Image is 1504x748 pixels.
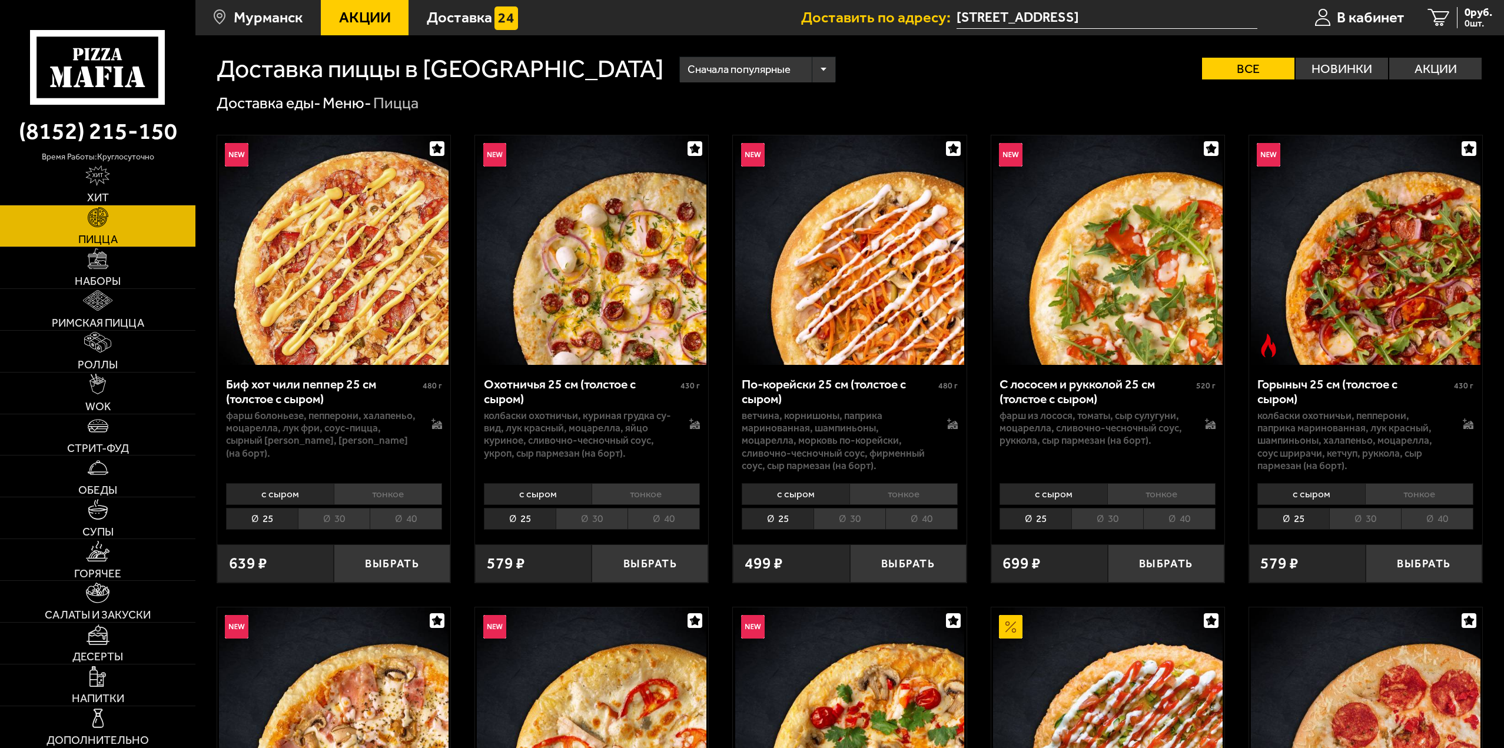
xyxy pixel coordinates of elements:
span: Горячее [74,568,121,579]
span: 579 ₽ [1260,556,1299,571]
img: Новинка [999,143,1022,167]
a: НовинкаПо-корейски 25 см (толстое с сыром) [733,135,966,365]
label: Все [1202,58,1294,79]
button: Выбрать [1108,544,1224,583]
span: 520 г [1196,381,1216,391]
a: НовинкаОстрое блюдоГорыныч 25 см (толстое с сыром) [1249,135,1482,365]
li: 30 [556,508,628,530]
button: Выбрать [1366,544,1482,583]
a: НовинкаС лососем и рукколой 25 см (толстое с сыром) [991,135,1224,365]
li: с сыром [742,483,849,505]
a: НовинкаБиф хот чили пеппер 25 см (толстое с сыром) [217,135,450,365]
img: Новинка [1257,143,1280,167]
img: С лососем и рукколой 25 см (толстое с сыром) [993,135,1223,365]
label: Новинки [1296,58,1388,79]
span: 430 г [680,381,700,391]
img: Новинка [483,143,507,167]
img: Акционный [999,615,1022,639]
span: Стрит-фуд [67,443,129,454]
span: Доставить по адресу: [801,10,957,25]
li: 40 [370,508,442,530]
p: фарш из лосося, томаты, сыр сулугуни, моцарелла, сливочно-чесночный соус, руккола, сыр пармезан (... [1000,410,1189,447]
img: Новинка [741,615,765,639]
div: Биф хот чили пеппер 25 см (толстое с сыром) [226,377,420,407]
span: 579 ₽ [487,556,525,571]
li: с сыром [226,483,334,505]
li: тонкое [592,483,700,505]
li: 40 [1401,508,1473,530]
span: Роллы [78,359,118,370]
p: фарш болоньезе, пепперони, халапеньо, моцарелла, лук фри, соус-пицца, сырный [PERSON_NAME], [PERS... [226,410,416,460]
li: с сыром [484,483,592,505]
span: Напитки [72,693,124,704]
span: Доставка [427,10,492,25]
button: Выбрать [592,544,708,583]
li: 25 [226,508,298,530]
img: Охотничья 25 см (толстое с сыром) [477,135,706,365]
div: По-корейски 25 см (толстое с сыром) [742,377,935,407]
div: С лососем и рукколой 25 см (толстое с сыром) [1000,377,1193,407]
span: улица Папанина, 14 [957,7,1257,29]
span: Салаты и закуски [45,609,151,620]
li: 25 [1000,508,1071,530]
li: тонкое [849,483,958,505]
p: колбаски Охотничьи, пепперони, паприка маринованная, лук красный, шампиньоны, халапеньо, моцарелл... [1257,410,1447,472]
li: 30 [1329,508,1401,530]
span: Пицца [78,234,118,245]
span: Супы [82,526,114,537]
img: Новинка [225,143,248,167]
p: ветчина, корнишоны, паприка маринованная, шампиньоны, моцарелла, морковь по-корейски, сливочно-че... [742,410,931,472]
span: 499 ₽ [745,556,783,571]
span: 480 г [423,381,442,391]
span: Наборы [75,275,121,287]
img: Новинка [225,615,248,639]
li: с сыром [1257,483,1365,505]
li: 40 [628,508,700,530]
img: Новинка [741,143,765,167]
li: 25 [1257,508,1329,530]
img: По-корейски 25 см (толстое с сыром) [735,135,965,365]
span: В кабинет [1337,10,1405,25]
span: 480 г [938,381,958,391]
img: Биф хот чили пеппер 25 см (толстое с сыром) [219,135,449,365]
span: Хит [87,192,109,203]
span: WOK [85,401,111,412]
a: Доставка еды- [217,94,321,112]
button: Выбрать [334,544,450,583]
img: 15daf4d41897b9f0e9f617042186c801.svg [494,6,518,30]
span: Дополнительно [47,734,149,746]
span: Мурманск [234,10,303,25]
li: с сыром [1000,483,1107,505]
span: Акции [339,10,391,25]
span: Римская пицца [52,317,144,328]
li: тонкое [334,483,442,505]
span: 639 ₽ [229,556,267,571]
span: Десерты [72,651,123,662]
span: 430 г [1454,381,1473,391]
li: 30 [814,508,885,530]
h1: Доставка пиццы в [GEOGRAPHIC_DATA] [217,56,663,82]
li: тонкое [1365,483,1473,505]
span: Обеды [78,484,117,496]
label: Акции [1389,58,1482,79]
span: 0 шт. [1465,19,1492,28]
img: Острое блюдо [1257,334,1280,357]
li: тонкое [1107,483,1216,505]
a: НовинкаОхотничья 25 см (толстое с сыром) [475,135,708,365]
li: 25 [742,508,814,530]
span: 0 руб. [1465,7,1492,18]
span: Сначала популярные [688,55,791,85]
img: Горыныч 25 см (толстое с сыром) [1251,135,1480,365]
div: Горыныч 25 см (толстое с сыром) [1257,377,1451,407]
a: Меню- [323,94,371,112]
li: 40 [1143,508,1216,530]
input: Ваш адрес доставки [957,7,1257,29]
li: 40 [885,508,958,530]
li: 30 [1071,508,1143,530]
div: Охотничья 25 см (толстое с сыром) [484,377,678,407]
li: 25 [484,508,556,530]
p: колбаски охотничьи, куриная грудка су-вид, лук красный, моцарелла, яйцо куриное, сливочно-чесночн... [484,410,673,460]
span: 699 ₽ [1002,556,1041,571]
div: Пицца [373,93,419,114]
button: Выбрать [850,544,967,583]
